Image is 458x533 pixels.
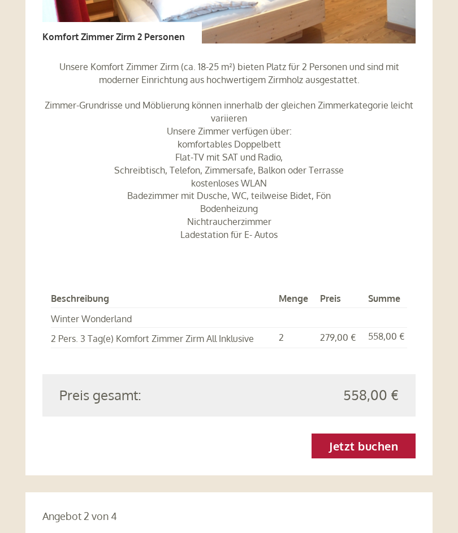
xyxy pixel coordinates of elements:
[8,31,188,65] div: Guten Tag, wie können wir Ihnen helfen?
[316,290,364,307] th: Preis
[274,290,316,307] th: Menge
[42,510,117,522] span: Angebot 2 von 4
[312,434,416,458] a: Jetzt buchen
[364,328,407,348] td: 558,00 €
[51,307,274,328] td: Winter Wonderland
[42,22,202,44] div: Komfort Zimmer Zirm 2 Personen
[17,55,183,63] small: 13:19
[51,290,274,307] th: Beschreibung
[42,60,416,241] p: Unsere Komfort Zimmer Zirm (ca. 18-25 m²) bieten Platz für 2 Personen und sind mit moderner Einri...
[343,385,399,405] span: 558,00 €
[51,385,229,405] div: Preis gesamt:
[297,293,373,318] button: Senden
[320,332,356,343] span: 279,00 €
[274,328,316,348] td: 2
[159,8,214,28] div: Samstag
[51,328,274,348] td: 2 Pers. 3 Tag(e) Komfort Zimmer Zirm All Inklusive
[17,33,183,42] div: Berghotel Alpenrast
[364,290,407,307] th: Summe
